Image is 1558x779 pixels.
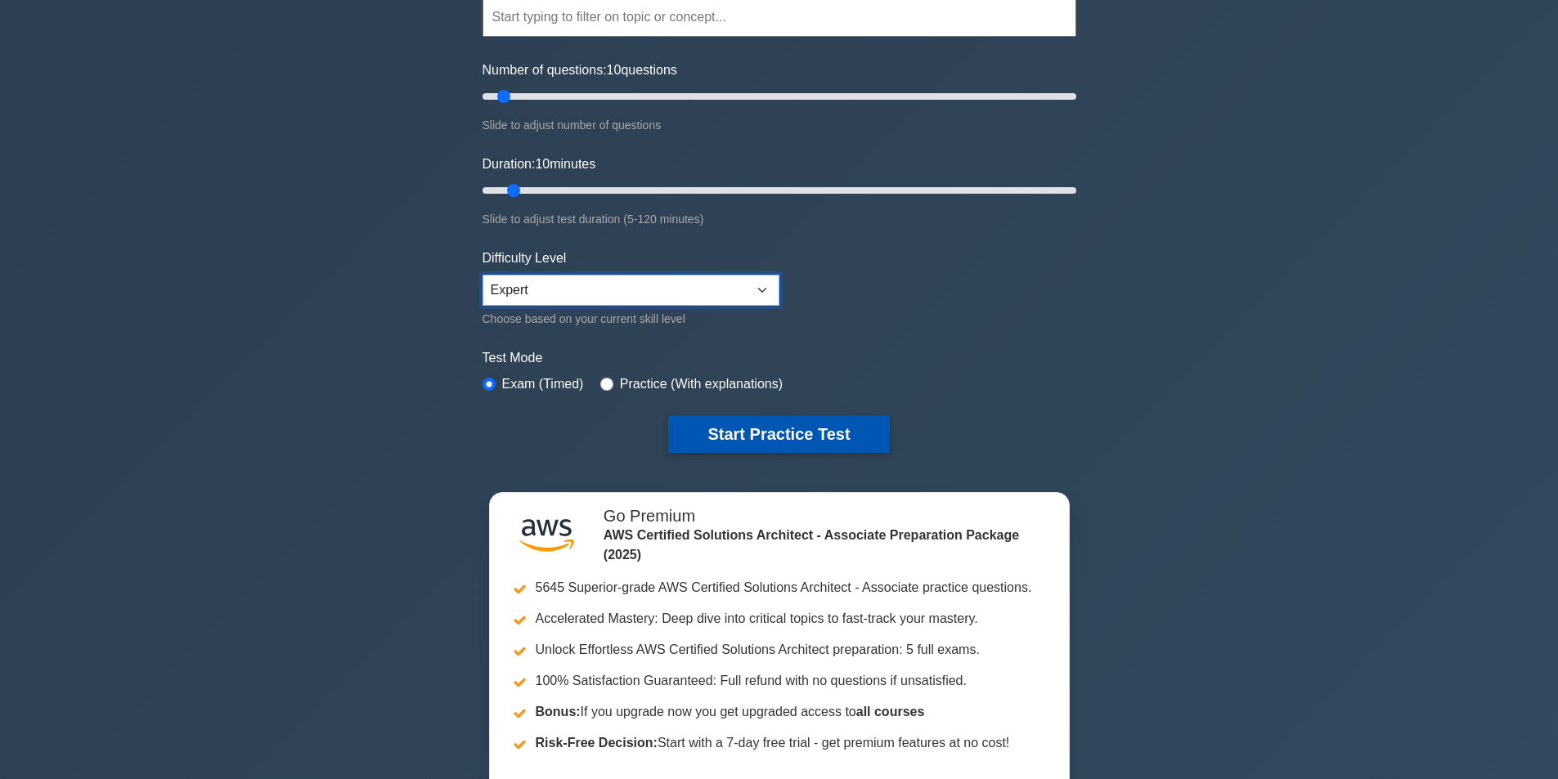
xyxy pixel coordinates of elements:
[535,157,550,171] span: 10
[483,209,1076,229] div: Slide to adjust test duration (5-120 minutes)
[483,309,779,329] div: Choose based on your current skill level
[620,374,783,394] label: Practice (With explanations)
[607,63,622,77] span: 10
[483,154,596,174] label: Duration: minutes
[483,115,1076,135] div: Slide to adjust number of questions
[483,60,677,80] label: Number of questions: questions
[502,374,584,394] label: Exam (Timed)
[483,348,1076,368] label: Test Mode
[483,248,567,268] label: Difficulty Level
[668,415,889,453] button: Start Practice Test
